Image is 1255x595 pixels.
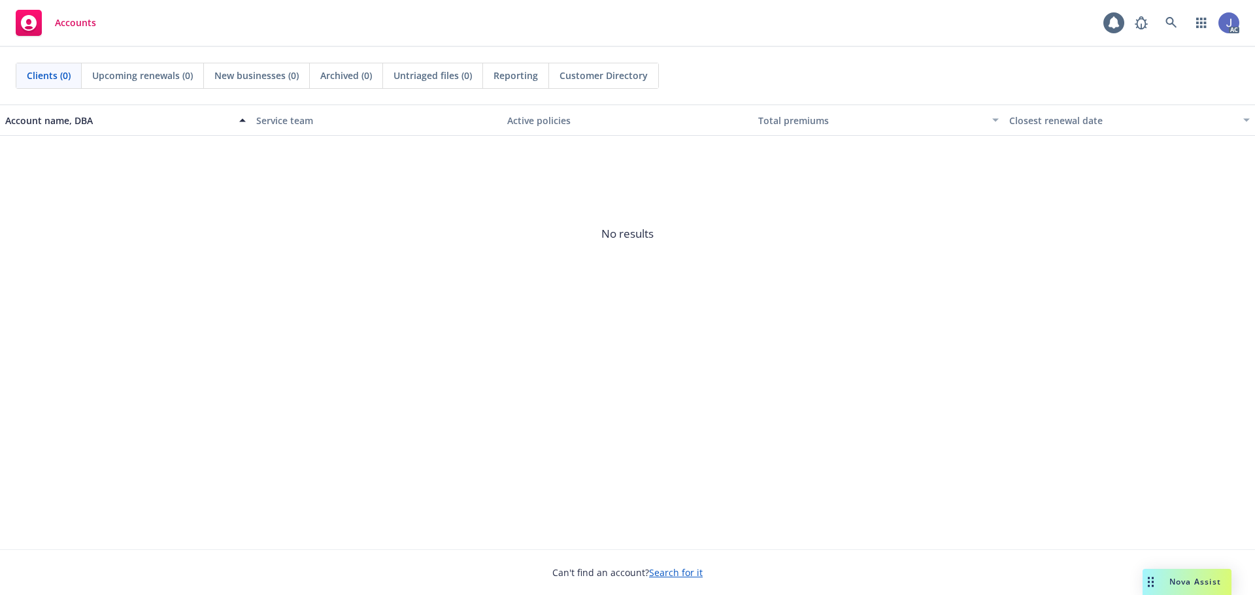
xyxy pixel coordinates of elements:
[214,69,299,82] span: New businesses (0)
[502,105,753,136] button: Active policies
[758,114,984,127] div: Total premiums
[251,105,502,136] button: Service team
[552,566,703,579] span: Can't find an account?
[753,105,1004,136] button: Total premiums
[256,114,497,127] div: Service team
[1004,105,1255,136] button: Closest renewal date
[507,114,748,127] div: Active policies
[55,18,96,28] span: Accounts
[1143,569,1159,595] div: Drag to move
[1169,576,1221,587] span: Nova Assist
[560,69,648,82] span: Customer Directory
[393,69,472,82] span: Untriaged files (0)
[649,566,703,579] a: Search for it
[320,69,372,82] span: Archived (0)
[1143,569,1231,595] button: Nova Assist
[5,114,231,127] div: Account name, DBA
[1009,114,1235,127] div: Closest renewal date
[27,69,71,82] span: Clients (0)
[1218,12,1239,33] img: photo
[1128,10,1154,36] a: Report a Bug
[1158,10,1184,36] a: Search
[10,5,101,41] a: Accounts
[494,69,538,82] span: Reporting
[1188,10,1214,36] a: Switch app
[92,69,193,82] span: Upcoming renewals (0)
